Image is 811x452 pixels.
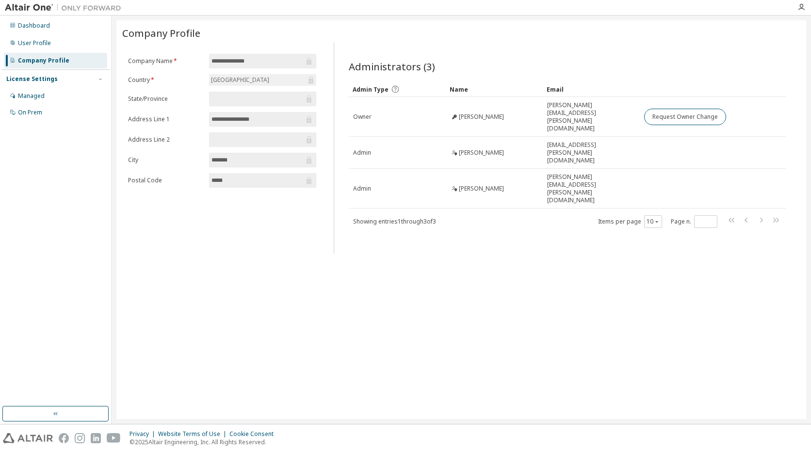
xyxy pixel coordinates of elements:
[209,74,316,86] div: [GEOGRAPHIC_DATA]
[353,113,372,121] span: Owner
[18,57,69,65] div: Company Profile
[547,173,635,204] span: [PERSON_NAME][EMAIL_ADDRESS][PERSON_NAME][DOMAIN_NAME]
[547,81,636,97] div: Email
[122,26,200,40] span: Company Profile
[5,3,126,13] img: Altair One
[353,85,389,94] span: Admin Type
[349,60,435,73] span: Administrators (3)
[18,39,51,47] div: User Profile
[598,215,662,228] span: Items per page
[647,218,660,226] button: 10
[6,75,58,83] div: License Settings
[128,136,203,144] label: Address Line 2
[59,433,69,443] img: facebook.svg
[75,433,85,443] img: instagram.svg
[353,217,436,226] span: Showing entries 1 through 3 of 3
[130,430,158,438] div: Privacy
[353,149,371,157] span: Admin
[3,433,53,443] img: altair_logo.svg
[450,81,539,97] div: Name
[229,430,279,438] div: Cookie Consent
[644,109,726,125] button: Request Owner Change
[128,76,203,84] label: Country
[128,57,203,65] label: Company Name
[128,115,203,123] label: Address Line 1
[459,113,504,121] span: [PERSON_NAME]
[128,156,203,164] label: City
[210,75,271,85] div: [GEOGRAPHIC_DATA]
[547,141,635,164] span: [EMAIL_ADDRESS][PERSON_NAME][DOMAIN_NAME]
[128,95,203,103] label: State/Province
[18,109,42,116] div: On Prem
[18,92,45,100] div: Managed
[130,438,279,446] p: © 2025 Altair Engineering, Inc. All Rights Reserved.
[91,433,101,443] img: linkedin.svg
[107,433,121,443] img: youtube.svg
[459,149,504,157] span: [PERSON_NAME]
[158,430,229,438] div: Website Terms of Use
[353,185,371,193] span: Admin
[128,177,203,184] label: Postal Code
[671,215,717,228] span: Page n.
[459,185,504,193] span: [PERSON_NAME]
[547,101,635,132] span: [PERSON_NAME][EMAIL_ADDRESS][PERSON_NAME][DOMAIN_NAME]
[18,22,50,30] div: Dashboard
